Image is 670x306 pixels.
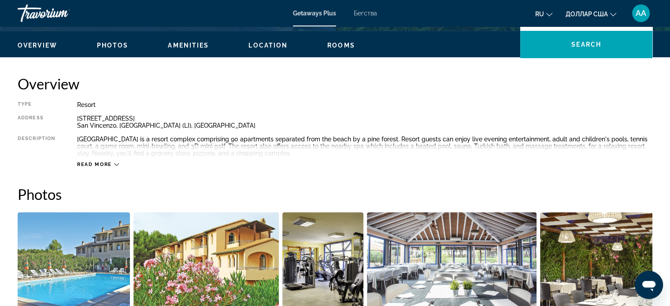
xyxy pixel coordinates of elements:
span: Amenities [168,42,209,49]
span: Photos [97,42,129,49]
div: Address [18,115,55,129]
font: доллар США [566,11,608,18]
iframe: Schaltfläche zum Öffnen des Messaging-Fensters [635,271,663,299]
div: Resort [77,101,652,108]
a: Травориум [18,2,106,25]
font: АА [636,8,646,18]
span: Read more [77,162,112,167]
button: Search [520,31,652,58]
span: Overview [18,42,57,49]
span: Search [571,41,601,48]
a: Бегства [354,10,377,17]
div: [GEOGRAPHIC_DATA] is a resort complex comprising 90 apartments separated from the beach by a pine... [77,136,652,157]
button: Amenities [168,41,209,49]
span: Rooms [327,42,355,49]
h2: Photos [18,185,652,203]
button: Изменить валюту [566,7,616,20]
button: Photos [97,41,129,49]
button: Изменить язык [535,7,552,20]
button: Read more [77,161,119,168]
div: Type [18,101,55,108]
font: ru [535,11,544,18]
h2: Overview [18,75,652,92]
button: Меню пользователя [629,4,652,22]
div: Description [18,136,55,157]
button: Rooms [327,41,355,49]
a: Getaways Plus [293,10,336,17]
button: Overview [18,41,57,49]
span: Location [248,42,288,49]
button: Location [248,41,288,49]
div: [STREET_ADDRESS] San Vincenzo, [GEOGRAPHIC_DATA] (LI), [GEOGRAPHIC_DATA] [77,115,652,129]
